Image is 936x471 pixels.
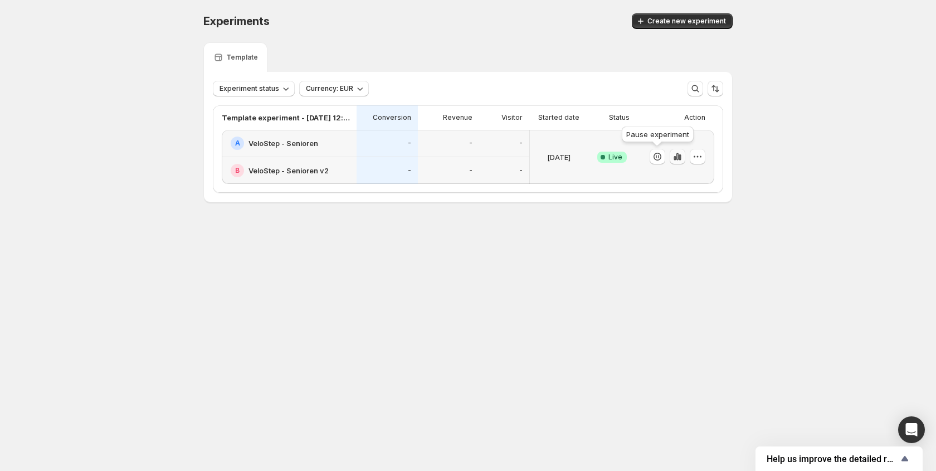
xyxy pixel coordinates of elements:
span: Experiments [203,14,270,28]
span: Currency: EUR [306,84,353,93]
p: - [408,139,411,148]
button: Create new experiment [632,13,733,29]
h2: A [235,139,240,148]
button: Show survey - Help us improve the detailed report for A/B campaigns [767,452,911,465]
button: Experiment status [213,81,295,96]
span: Help us improve the detailed report for A/B campaigns [767,454,898,464]
h2: B [235,166,240,175]
span: Create new experiment [647,17,726,26]
p: Status [609,113,630,122]
p: Visitor [501,113,523,122]
span: Experiment status [220,84,279,93]
p: - [519,139,523,148]
p: Conversion [373,113,411,122]
p: Template [226,53,258,62]
div: Open Intercom Messenger [898,416,925,443]
p: [DATE] [547,152,571,163]
p: - [519,166,523,175]
p: Action [684,113,705,122]
p: Template experiment - [DATE] 12:21:03 [222,112,350,123]
span: Live [608,153,622,162]
p: - [469,166,472,175]
p: - [469,139,472,148]
p: Revenue [443,113,472,122]
p: Started date [538,113,579,122]
button: Currency: EUR [299,81,369,96]
button: Sort the results [708,81,723,96]
h2: VeloStep - Senioren v2 [248,165,329,176]
h2: VeloStep - Senioren [248,138,318,149]
p: - [408,166,411,175]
